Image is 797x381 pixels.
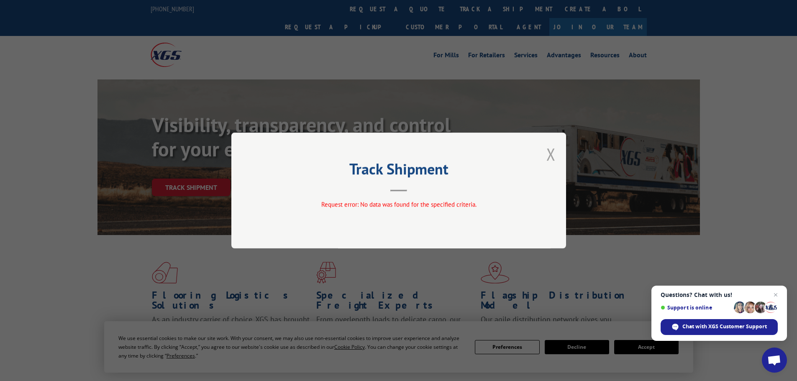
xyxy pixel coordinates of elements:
h2: Track Shipment [273,163,524,179]
div: Open chat [762,348,787,373]
button: Close modal [546,143,556,165]
span: Support is online [661,304,731,311]
span: Close chat [771,290,781,300]
span: Chat with XGS Customer Support [682,323,767,330]
span: Request error: No data was found for the specified criteria. [321,200,476,208]
span: Questions? Chat with us! [661,292,778,298]
div: Chat with XGS Customer Support [661,319,778,335]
